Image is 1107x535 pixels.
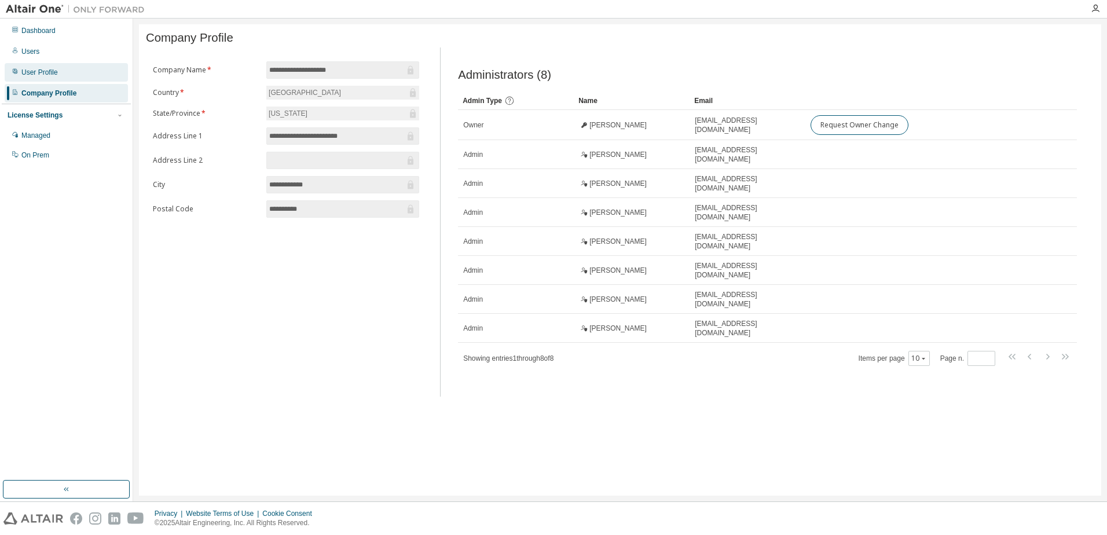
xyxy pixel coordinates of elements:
[262,509,318,518] div: Cookie Consent
[127,512,144,525] img: youtube.svg
[589,208,647,217] span: [PERSON_NAME]
[589,295,647,304] span: [PERSON_NAME]
[911,354,927,363] button: 10
[155,509,186,518] div: Privacy
[695,174,800,193] span: [EMAIL_ADDRESS][DOMAIN_NAME]
[578,91,685,110] div: Name
[21,47,39,56] div: Users
[70,512,82,525] img: facebook.svg
[695,261,800,280] span: [EMAIL_ADDRESS][DOMAIN_NAME]
[186,509,262,518] div: Website Terms of Use
[21,89,76,98] div: Company Profile
[463,237,483,246] span: Admin
[153,109,259,118] label: State/Province
[695,203,800,222] span: [EMAIL_ADDRESS][DOMAIN_NAME]
[266,107,419,120] div: [US_STATE]
[589,120,647,130] span: [PERSON_NAME]
[463,208,483,217] span: Admin
[940,351,995,366] span: Page n.
[146,31,233,45] span: Company Profile
[155,518,319,528] p: © 2025 Altair Engineering, Inc. All Rights Reserved.
[267,86,343,99] div: [GEOGRAPHIC_DATA]
[589,179,647,188] span: [PERSON_NAME]
[153,131,259,141] label: Address Line 1
[463,150,483,159] span: Admin
[108,512,120,525] img: linkedin.svg
[811,115,908,135] button: Request Owner Change
[695,232,800,251] span: [EMAIL_ADDRESS][DOMAIN_NAME]
[589,237,647,246] span: [PERSON_NAME]
[458,68,551,82] span: Administrators (8)
[21,131,50,140] div: Managed
[463,324,483,333] span: Admin
[8,111,63,120] div: License Settings
[463,354,553,362] span: Showing entries 1 through 8 of 8
[153,156,259,165] label: Address Line 2
[694,91,801,110] div: Email
[463,295,483,304] span: Admin
[695,319,800,338] span: [EMAIL_ADDRESS][DOMAIN_NAME]
[695,116,800,134] span: [EMAIL_ADDRESS][DOMAIN_NAME]
[3,512,63,525] img: altair_logo.svg
[589,324,647,333] span: [PERSON_NAME]
[589,150,647,159] span: [PERSON_NAME]
[21,151,49,160] div: On Prem
[695,290,800,309] span: [EMAIL_ADDRESS][DOMAIN_NAME]
[463,97,502,105] span: Admin Type
[463,266,483,275] span: Admin
[589,266,647,275] span: [PERSON_NAME]
[695,145,800,164] span: [EMAIL_ADDRESS][DOMAIN_NAME]
[153,88,259,97] label: Country
[21,26,56,35] div: Dashboard
[6,3,151,15] img: Altair One
[266,86,419,100] div: [GEOGRAPHIC_DATA]
[21,68,58,77] div: User Profile
[153,204,259,214] label: Postal Code
[859,351,930,366] span: Items per page
[89,512,101,525] img: instagram.svg
[153,65,259,75] label: Company Name
[153,180,259,189] label: City
[267,107,309,120] div: [US_STATE]
[463,179,483,188] span: Admin
[463,120,483,130] span: Owner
